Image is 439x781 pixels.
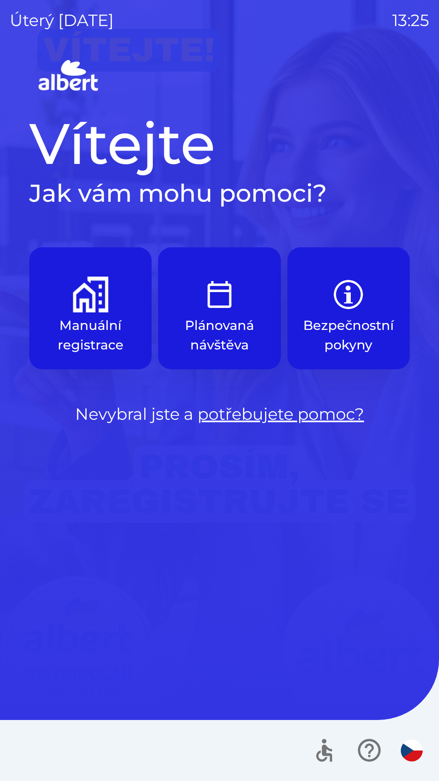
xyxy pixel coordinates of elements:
[401,740,423,761] img: cs flag
[49,316,132,355] p: Manuální registrace
[198,404,364,424] a: potřebujete pomoc?
[287,247,410,369] button: Bezpečnostní pokyny
[73,277,109,312] img: d73f94ca-8ab6-4a86-aa04-b3561b69ae4e.png
[392,8,429,33] p: 13:25
[303,316,394,355] p: Bezpečnostní pokyny
[29,247,152,369] button: Manuální registrace
[178,316,261,355] p: Plánovaná návštěva
[158,247,280,369] button: Plánovaná návštěva
[29,178,410,208] h2: Jak vám mohu pomoci?
[330,277,366,312] img: b85e123a-dd5f-4e82-bd26-90b222bbbbcf.png
[29,109,410,178] h1: Vítejte
[202,277,237,312] img: e9efe3d3-6003-445a-8475-3fd9a2e5368f.png
[10,8,114,33] p: úterý [DATE]
[29,402,410,426] p: Nevybral jste a
[29,57,410,96] img: Logo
